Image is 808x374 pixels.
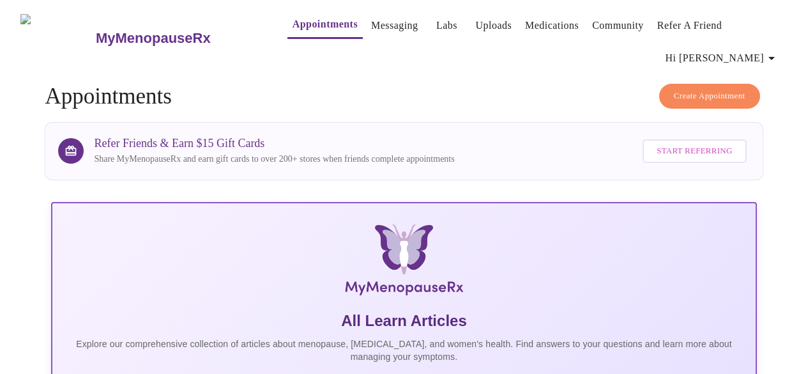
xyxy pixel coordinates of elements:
[20,14,94,62] img: MyMenopauseRx Logo
[666,49,779,67] span: Hi [PERSON_NAME]
[587,13,649,38] button: Community
[169,224,639,300] img: MyMenopauseRx Logo
[96,30,211,47] h3: MyMenopauseRx
[657,144,732,159] span: Start Referring
[63,338,745,363] p: Explore our comprehensive collection of articles about menopause, [MEDICAL_DATA], and women's hea...
[660,45,784,71] button: Hi [PERSON_NAME]
[94,16,261,61] a: MyMenopauseRx
[436,17,457,35] a: Labs
[293,15,358,33] a: Appointments
[471,13,517,38] button: Uploads
[639,133,749,169] a: Start Referring
[371,17,418,35] a: Messaging
[659,84,760,109] button: Create Appointment
[674,89,745,104] span: Create Appointment
[287,12,363,39] button: Appointments
[94,153,454,166] p: Share MyMenopauseRx and earn gift cards to over 200+ stores when friends complete appointments
[427,13,468,38] button: Labs
[525,17,579,35] a: Medications
[657,17,722,35] a: Refer a Friend
[476,17,512,35] a: Uploads
[63,311,745,331] h5: All Learn Articles
[520,13,584,38] button: Medications
[94,137,454,150] h3: Refer Friends & Earn $15 Gift Cards
[643,139,746,163] button: Start Referring
[652,13,728,38] button: Refer a Friend
[366,13,423,38] button: Messaging
[45,84,763,109] h4: Appointments
[592,17,644,35] a: Community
